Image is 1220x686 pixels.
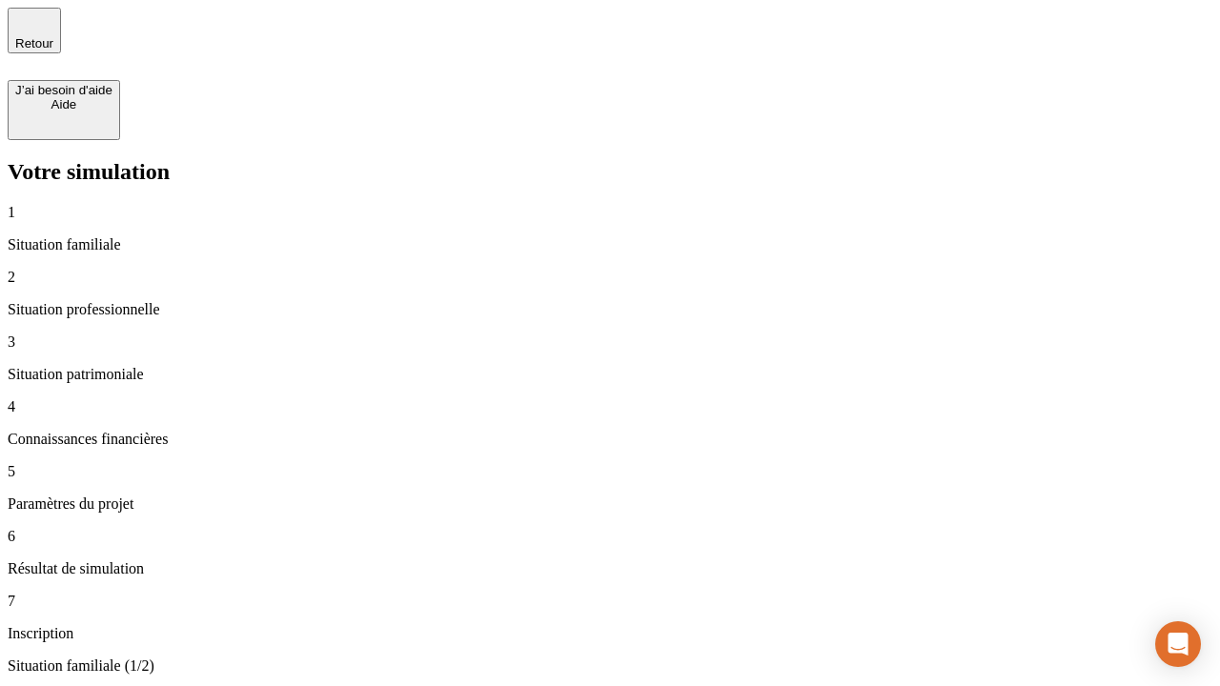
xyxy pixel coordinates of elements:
[8,333,1212,351] p: 3
[15,36,53,50] span: Retour
[8,495,1212,513] p: Paramètres du projet
[8,625,1212,642] p: Inscription
[8,204,1212,221] p: 1
[8,301,1212,318] p: Situation professionnelle
[8,366,1212,383] p: Situation patrimoniale
[15,83,112,97] div: J’ai besoin d'aide
[8,398,1212,415] p: 4
[15,97,112,111] div: Aide
[8,593,1212,610] p: 7
[8,431,1212,448] p: Connaissances financières
[8,236,1212,253] p: Situation familiale
[1155,621,1201,667] div: Open Intercom Messenger
[8,528,1212,545] p: 6
[8,657,1212,675] p: Situation familiale (1/2)
[8,159,1212,185] h2: Votre simulation
[8,8,61,53] button: Retour
[8,80,120,140] button: J’ai besoin d'aideAide
[8,463,1212,480] p: 5
[8,269,1212,286] p: 2
[8,560,1212,577] p: Résultat de simulation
